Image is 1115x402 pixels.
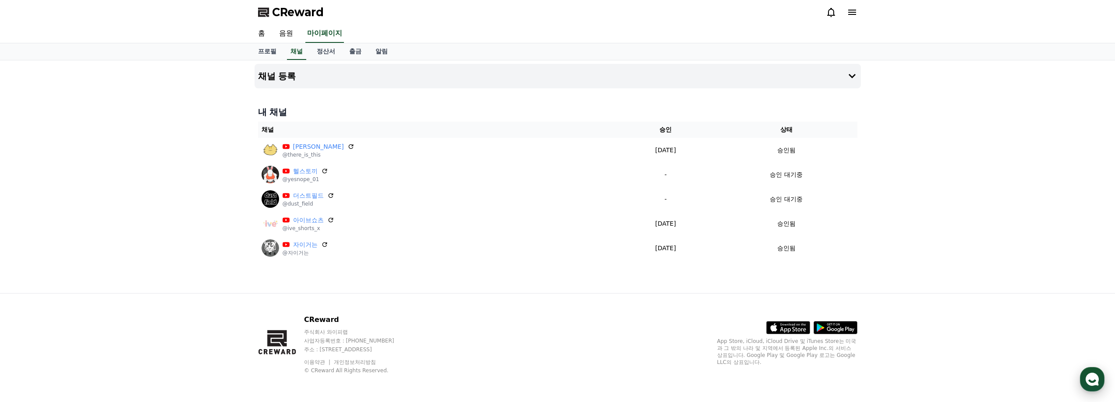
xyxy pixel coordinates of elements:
[304,329,411,336] p: 주식회사 와이피랩
[293,167,318,176] a: 헬스토끼
[272,5,324,19] span: CReward
[770,170,802,179] p: 승인 대기중
[258,71,296,81] h4: 채널 등록
[135,290,146,297] span: 설정
[770,195,802,204] p: 승인 대기중
[283,225,334,232] p: @ive_shorts_x
[287,43,306,60] a: 채널
[293,142,344,151] a: [PERSON_NAME]
[283,249,328,256] p: @자이거는
[619,195,712,204] p: -
[304,337,411,344] p: 사업자등록번호 : [PHONE_NUMBER]
[293,216,324,225] a: 아이브쇼츠
[255,64,861,88] button: 채널 등록
[305,24,344,43] a: 마이페이지
[293,240,318,249] a: 자이거는
[258,106,857,118] h4: 내 채널
[262,141,279,159] img: 이거슨
[619,146,712,155] p: [DATE]
[619,244,712,253] p: [DATE]
[262,215,279,232] img: 아이브쇼츠
[777,244,796,253] p: 승인됨
[304,315,411,325] p: CReward
[283,200,334,207] p: @dust_field
[368,43,395,60] a: 알림
[80,291,91,298] span: 대화
[262,190,279,208] img: 더스트필드
[304,346,411,353] p: 주소 : [STREET_ADDRESS]
[717,338,857,366] p: App Store, iCloud, iCloud Drive 및 iTunes Store는 미국과 그 밖의 나라 및 지역에서 등록된 Apple Inc.의 서비스 상표입니다. Goo...
[304,359,332,365] a: 이용약관
[3,277,58,299] a: 홈
[616,122,715,138] th: 승인
[777,146,796,155] p: 승인됨
[342,43,368,60] a: 출금
[251,43,283,60] a: 프로필
[262,166,279,183] img: 헬스토끼
[334,359,376,365] a: 개인정보처리방침
[283,151,354,158] p: @there_is_this
[619,170,712,179] p: -
[113,277,168,299] a: 설정
[715,122,857,138] th: 상태
[258,122,616,138] th: 채널
[619,219,712,228] p: [DATE]
[283,176,328,183] p: @yesnope_01
[310,43,342,60] a: 정산서
[262,239,279,257] img: 자이거는
[58,277,113,299] a: 대화
[28,290,33,297] span: 홈
[272,24,300,43] a: 음원
[304,367,411,374] p: © CReward All Rights Reserved.
[251,24,272,43] a: 홈
[293,191,324,200] a: 더스트필드
[777,219,796,228] p: 승인됨
[258,5,324,19] a: CReward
